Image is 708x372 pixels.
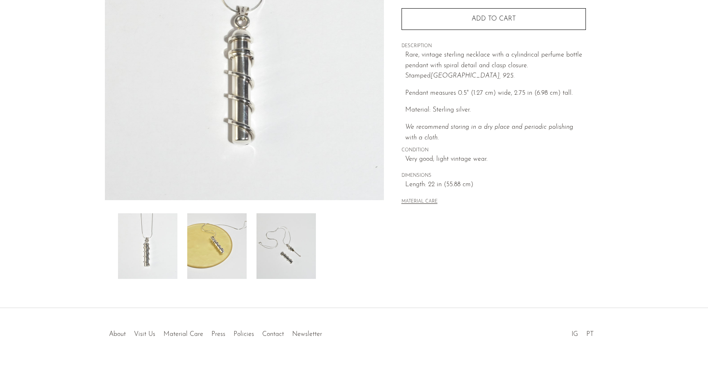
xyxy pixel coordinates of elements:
span: DIMENSIONS [402,172,586,180]
p: Material: Sterling silver. [405,105,586,116]
img: Spiral Perfume Pendant Necklace [256,213,316,279]
a: IG [572,331,578,338]
ul: Quick links [105,324,326,340]
span: CONDITION [402,147,586,154]
span: DESCRIPTION [402,43,586,50]
a: Visit Us [134,331,155,338]
span: Length: 22 in (55.88 cm) [405,180,586,190]
a: Contact [262,331,284,338]
a: Policies [234,331,254,338]
button: Add to cart [402,8,586,30]
a: About [109,331,126,338]
p: Rare, vintage sterling necklace with a cylindrical perfume bottle pendant with spiral detail and ... [405,50,586,82]
em: [GEOGRAPHIC_DATA], 925. [431,73,515,79]
button: MATERIAL CARE [402,199,438,205]
a: PT [586,331,594,338]
img: Spiral Perfume Pendant Necklace [118,213,177,279]
img: Spiral Perfume Pendant Necklace [187,213,247,279]
p: Pendant measures 0.5" (1.27 cm) wide, 2.75 in (6.98 cm) tall. [405,88,586,99]
i: We recommend storing in a dry place and periodic polishing with a cloth. [405,124,573,141]
ul: Social Medias [567,324,598,340]
span: Add to cart [472,16,516,22]
a: Material Care [163,331,203,338]
a: Press [211,331,225,338]
span: Very good; light vintage wear. [405,154,586,165]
